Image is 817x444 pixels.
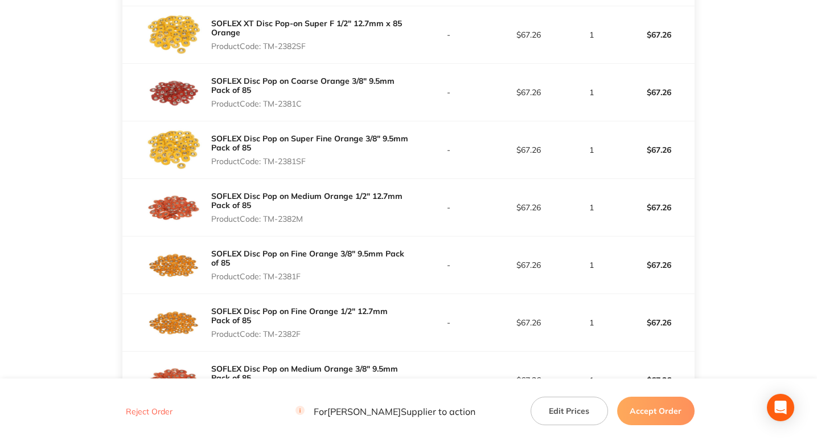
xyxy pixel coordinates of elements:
[409,260,488,270] p: -
[489,318,568,327] p: $67.26
[122,406,176,417] button: Reject Order
[615,136,694,164] p: $67.26
[211,99,408,108] p: Product Code: TM-2381C
[211,272,408,281] p: Product Code: TM-2381F
[615,366,694,394] p: $67.26
[211,214,408,223] p: Product Code: TM-2382M
[489,145,568,154] p: $67.26
[211,249,404,268] a: SOFLEX Disc Pop on Fine Orange 3/8" 9.5mm Pack of 85
[211,76,395,95] a: SOFLEX Disc Pop on Coarse Orange 3/8" 9.5mm Pack of 85
[211,306,388,325] a: SOFLEX Disc Pop on Fine Orange 1/2" 12.7mm Pack of 85
[569,318,614,327] p: 1
[211,364,398,383] a: SOFLEX Disc Pop on Medium Orange 3/8" 9.5mm Pack of 85
[569,30,614,39] p: 1
[615,194,694,221] p: $67.26
[767,394,794,421] div: Open Intercom Messenger
[211,157,408,166] p: Product Code: TM-2381SF
[409,203,488,212] p: -
[489,376,568,385] p: $67.26
[295,406,475,417] p: For [PERSON_NAME] Supplier to action
[615,309,694,336] p: $67.26
[211,42,408,51] p: Product Code: TM-2382SF
[489,88,568,97] p: $67.26
[531,397,608,425] button: Edit Prices
[617,397,695,425] button: Accept Order
[569,376,614,385] p: 1
[145,237,202,294] img: b20waTUydg
[211,18,402,38] a: SOFLEX XT Disc Pop-on Super F 1/2" 12.7mm x 85 Orange
[615,251,694,279] p: $67.26
[409,145,488,154] p: -
[569,145,614,154] p: 1
[569,88,614,97] p: 1
[145,294,202,351] img: YTIya2V6cw
[569,203,614,212] p: 1
[145,64,202,121] img: NXVzbnZnaw
[211,329,408,339] p: Product Code: TM-2382F
[211,133,408,153] a: SOFLEX Disc Pop on Super Fine Orange 3/8" 9.5mm Pack of 85
[409,30,488,39] p: -
[409,376,488,385] p: -
[145,179,202,236] img: NTIzM2Z3YQ
[489,260,568,270] p: $67.26
[145,352,202,409] img: bnQxOGY1dA
[615,79,694,106] p: $67.26
[145,6,202,63] img: Mjh2MmMzdg
[489,203,568,212] p: $67.26
[489,30,568,39] p: $67.26
[211,191,403,210] a: SOFLEX Disc Pop on Medium Orange 1/2" 12.7mm Pack of 85
[569,260,614,270] p: 1
[409,88,488,97] p: -
[145,121,202,178] img: dWZvbWh5dg
[409,318,488,327] p: -
[615,21,694,48] p: $67.26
